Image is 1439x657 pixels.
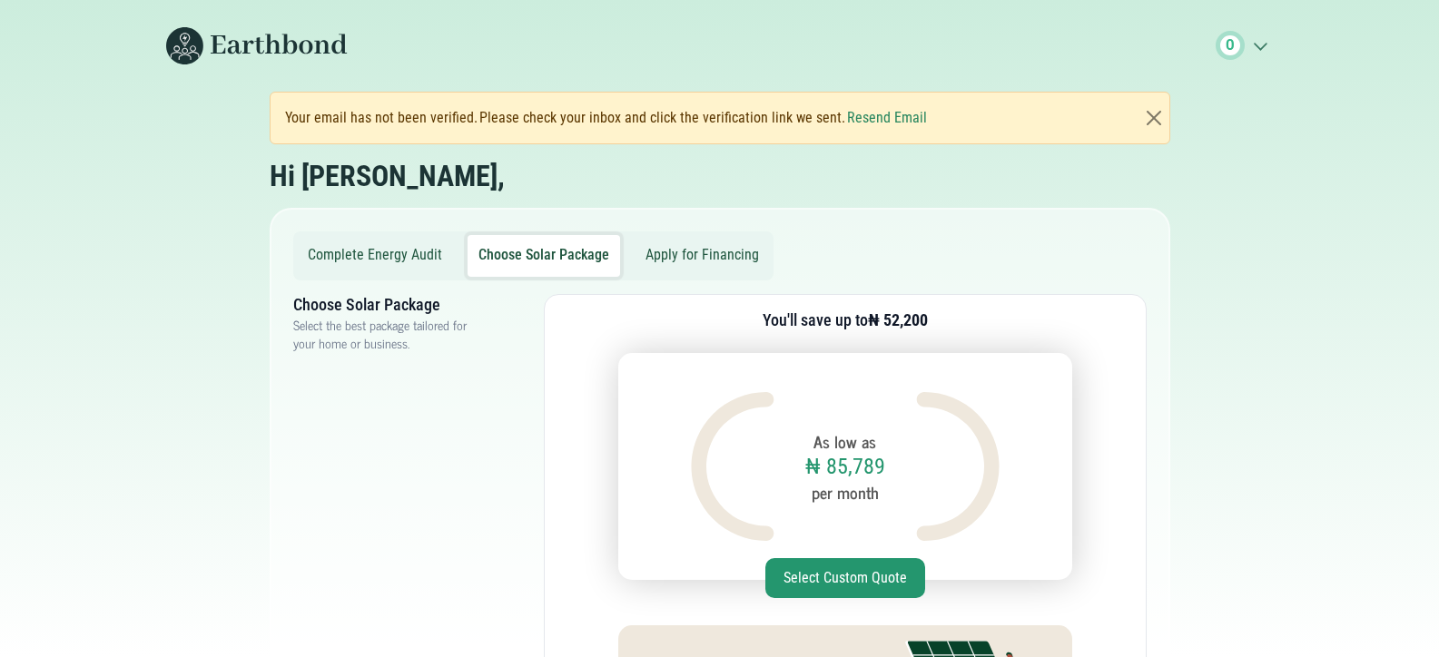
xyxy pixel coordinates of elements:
[1143,107,1165,129] button: Close
[691,392,774,541] img: Design asset
[468,235,620,277] button: Choose Solar Package
[763,309,928,331] h3: You'll save up to
[297,235,453,277] button: Complete Energy Audit
[916,392,1000,541] img: Design asset
[293,294,486,316] h3: Choose Solar Package
[765,558,925,598] button: Select Custom Quote
[166,27,348,64] img: Earthbond's long logo for desktop view
[868,310,928,329] b: ₦ 52,200
[847,107,927,129] button: Resend Email
[270,159,505,193] h2: Hi [PERSON_NAME],
[285,107,929,129] div: Your email has not been verified.
[635,235,770,277] button: Apply for Financing
[293,316,486,352] p: Select the best package tailored for your home or business.
[812,480,879,505] small: per month
[479,107,845,129] span: Please check your inbox and click the verification link we sent.
[1226,34,1235,56] span: O
[813,429,876,454] small: As low as
[805,454,885,480] h1: ₦ 85,789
